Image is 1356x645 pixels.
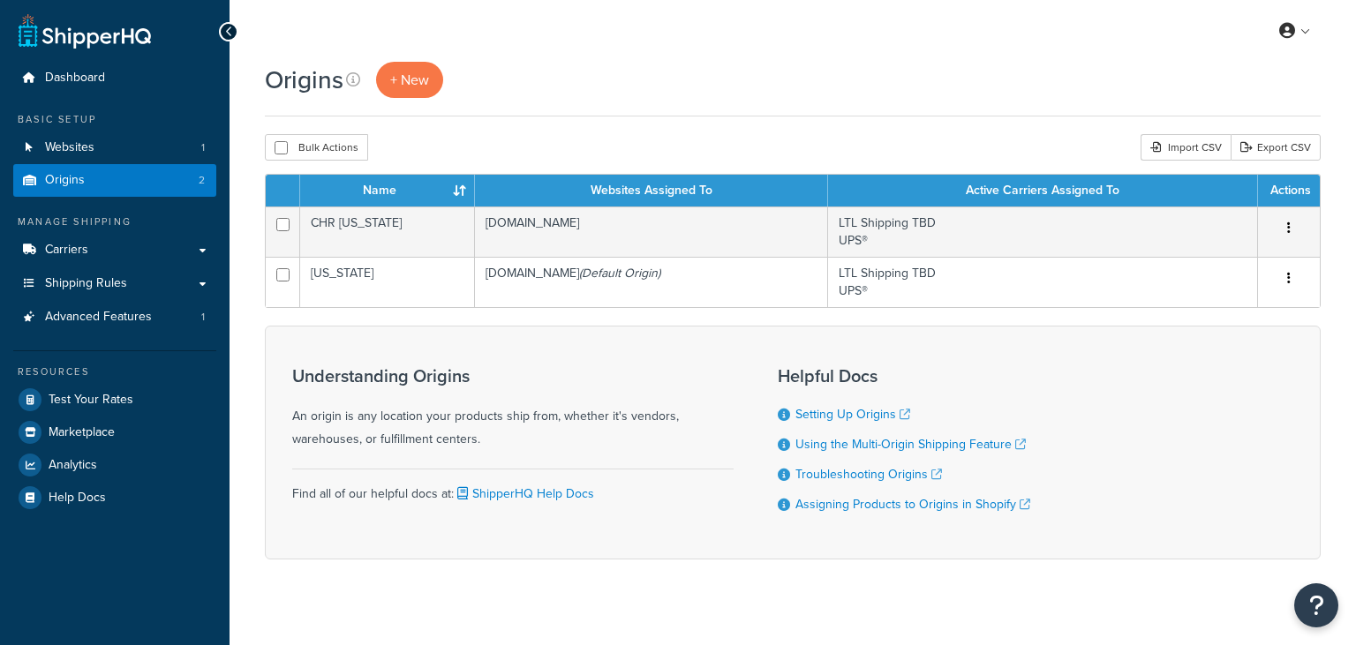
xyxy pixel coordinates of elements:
[292,469,734,506] div: Find all of our helpful docs at:
[795,465,942,484] a: Troubleshooting Origins
[13,482,216,514] a: Help Docs
[45,243,88,258] span: Carriers
[13,112,216,127] div: Basic Setup
[13,164,216,197] a: Origins 2
[45,140,94,155] span: Websites
[390,70,429,90] span: + New
[475,257,828,307] td: [DOMAIN_NAME]
[475,175,828,206] th: Websites Assigned To
[45,173,85,188] span: Origins
[45,276,127,291] span: Shipping Rules
[19,13,151,49] a: ShipperHQ Home
[201,310,205,325] span: 1
[1231,134,1321,161] a: Export CSV
[1141,134,1231,161] div: Import CSV
[828,206,1258,257] td: LTL Shipping TBD UPS®
[1294,583,1338,627] button: Open Resource Center
[13,131,216,164] a: Websites 1
[13,62,216,94] a: Dashboard
[265,134,368,161] button: Bulk Actions
[1258,175,1320,206] th: Actions
[300,257,475,307] td: [US_STATE]
[13,234,216,266] a: Carriers
[828,257,1258,307] td: LTL Shipping TBD UPS®
[828,175,1258,206] th: Active Carriers Assigned To
[199,173,205,188] span: 2
[45,71,105,86] span: Dashboard
[475,206,828,257] td: [DOMAIN_NAME]
[13,164,216,197] li: Origins
[13,449,216,481] a: Analytics
[13,267,216,300] a: Shipping Rules
[292,366,734,451] div: An origin is any location your products ship from, whether it's vendors, warehouses, or fulfillme...
[13,364,216,379] div: Resources
[795,405,910,424] a: Setting Up Origins
[300,175,475,206] th: Name : activate to sort column ascending
[13,214,216,229] div: Manage Shipping
[49,491,106,506] span: Help Docs
[376,62,443,98] a: + New
[300,206,475,257] td: CHR [US_STATE]
[49,458,97,473] span: Analytics
[795,495,1030,514] a: Assigning Products to Origins in Shopify
[13,301,216,334] a: Advanced Features 1
[49,393,133,408] span: Test Your Rates
[13,416,216,448] a: Marketplace
[49,425,115,440] span: Marketplace
[778,366,1030,386] h3: Helpful Docs
[13,301,216,334] li: Advanced Features
[292,366,734,386] h3: Understanding Origins
[265,63,343,97] h1: Origins
[795,435,1026,454] a: Using the Multi-Origin Shipping Feature
[201,140,205,155] span: 1
[454,484,594,503] a: ShipperHQ Help Docs
[579,264,660,282] i: (Default Origin)
[45,310,152,325] span: Advanced Features
[13,384,216,416] a: Test Your Rates
[13,131,216,164] li: Websites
